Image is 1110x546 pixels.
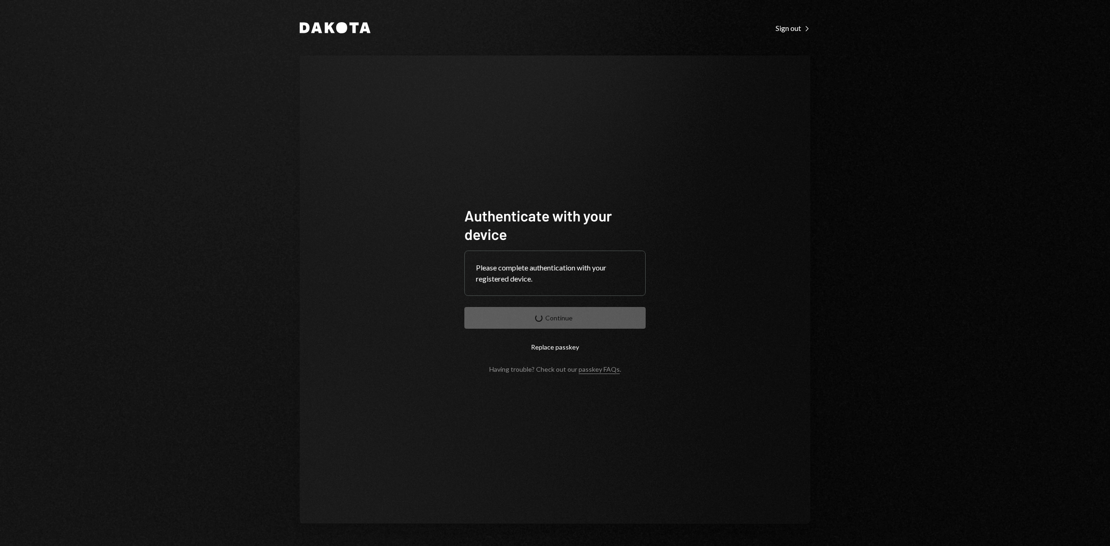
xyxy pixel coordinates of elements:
[464,336,646,358] button: Replace passkey
[489,365,621,373] div: Having trouble? Check out our .
[579,365,620,374] a: passkey FAQs
[776,24,810,33] div: Sign out
[476,262,634,284] div: Please complete authentication with your registered device.
[776,23,810,33] a: Sign out
[464,206,646,243] h1: Authenticate with your device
